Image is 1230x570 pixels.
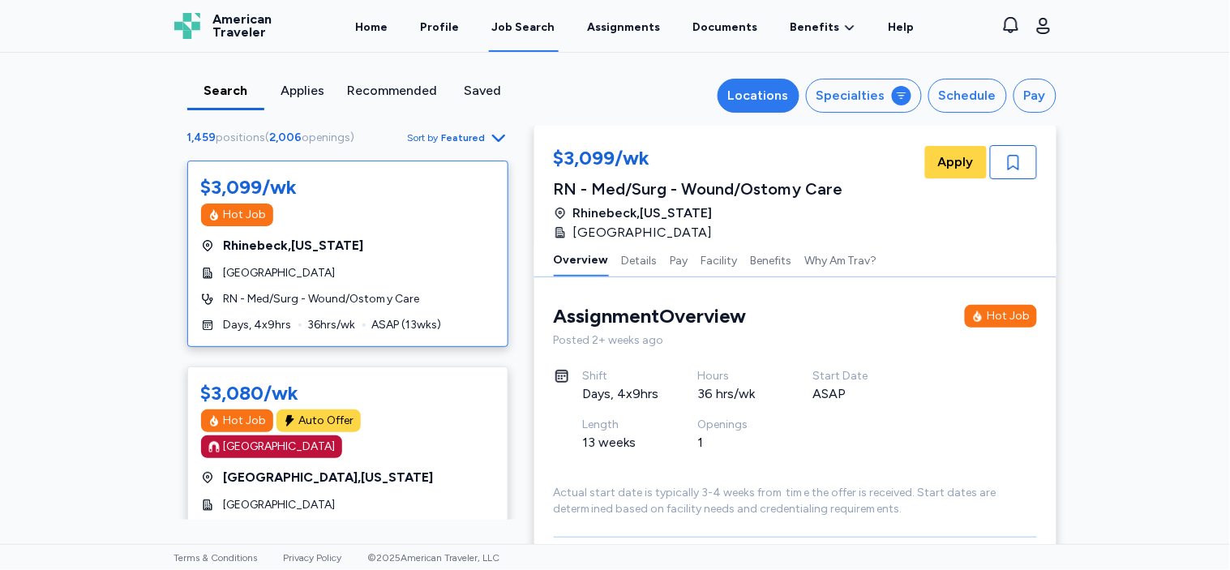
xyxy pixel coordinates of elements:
div: Actual start date is typically 3-4 weeks from time the offer is received. Start dates are determi... [554,485,1037,517]
div: Recommended [348,81,438,101]
span: Rhinebeck , [US_STATE] [573,204,714,223]
div: RN - Med/Surg - Wound/Ostomy Care [554,178,843,200]
div: Assignment Overview [554,303,747,329]
button: Why AmTrav? [805,242,877,276]
div: Days, 4x9hrs [583,384,659,404]
button: Facility [701,242,738,276]
span: American Traveler [213,13,272,39]
div: $3,099/wk [201,174,298,200]
div: Search [194,81,258,101]
span: 2,006 [270,131,302,144]
button: Benefits [751,242,792,276]
div: $3,099/wk [554,145,843,174]
div: ASAP [813,384,889,404]
button: Locations [718,79,799,113]
div: Hot Job [224,413,267,429]
button: Pay [671,242,688,276]
span: Featured [442,131,486,144]
div: ( ) [187,130,362,146]
span: RN - Med/Surg - Wound/Ostomy Care [224,291,420,307]
span: Sort by [408,131,439,144]
button: Overview [554,242,609,276]
div: Posted 2+ weeks ago [554,332,1037,349]
button: Specialties [806,79,922,113]
div: Saved [451,81,515,101]
div: 13 weeks [583,433,659,452]
span: [GEOGRAPHIC_DATA] , [US_STATE] [224,468,434,487]
div: Shift [583,368,659,384]
span: 36 hrs/wk [308,317,356,333]
div: Hours [698,368,774,384]
span: Benefits [791,19,840,36]
div: Start Date [813,368,889,384]
button: Pay [1014,79,1056,113]
span: Rhinebeck , [US_STATE] [224,236,364,255]
span: [GEOGRAPHIC_DATA] [573,223,713,242]
div: Applies [271,81,335,101]
span: ASAP ( 13 wks) [372,317,442,333]
a: Benefits [791,19,856,36]
span: [GEOGRAPHIC_DATA] [224,265,336,281]
a: Privacy Policy [284,552,342,564]
span: Days, 4x9hrs [224,317,292,333]
span: Apply [938,152,974,172]
div: Hot Job [988,308,1031,324]
div: Length [583,417,659,433]
button: Details [622,242,658,276]
div: [GEOGRAPHIC_DATA] [224,439,336,455]
span: © 2025 American Traveler, LLC [368,552,500,564]
span: positions [216,131,266,144]
div: Pay [1024,86,1046,105]
span: [GEOGRAPHIC_DATA] [224,497,336,513]
div: Hot Job [224,207,267,223]
div: Schedule [939,86,996,105]
button: Schedule [928,79,1007,113]
div: Specialties [816,86,885,105]
div: Auto Offer [299,413,354,429]
div: $3,080/wk [201,380,299,406]
a: Terms & Conditions [174,552,258,564]
div: Locations [728,86,789,105]
img: Logo [174,13,200,39]
div: 36 hrs/wk [698,384,774,404]
button: Sort byFeatured [408,128,508,148]
div: 1 [698,433,774,452]
button: Apply [925,146,987,178]
span: openings [302,131,351,144]
span: 1,459 [187,131,216,144]
div: Job Search [492,19,555,36]
div: Openings [698,417,774,433]
a: Job Search [489,2,559,52]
